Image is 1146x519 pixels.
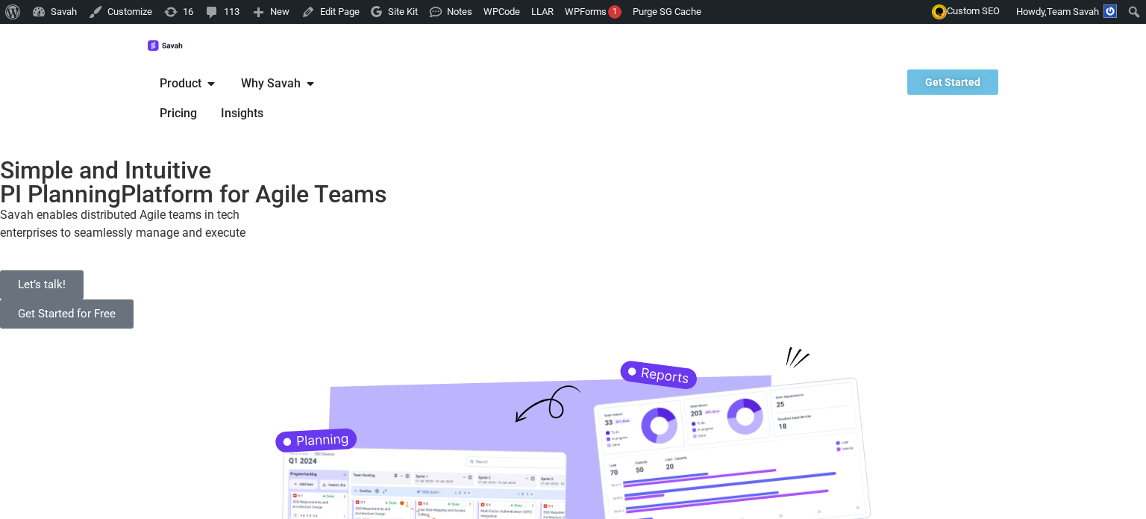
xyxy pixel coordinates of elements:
[148,69,357,128] div: Menu Toggle
[608,5,621,19] div: 1
[388,6,418,17] span: Site Kit
[1047,6,1099,17] span: Team Savah
[18,279,66,290] span: Let’s talk!
[160,75,201,93] span: Product
[148,69,357,128] nav: Menu
[160,105,197,122] a: Pricing
[907,69,998,95] a: Get Started
[925,77,980,87] span: Get Started
[221,105,263,122] a: Insights
[241,75,301,93] span: Why Savah
[18,308,116,320] span: Get Started for Free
